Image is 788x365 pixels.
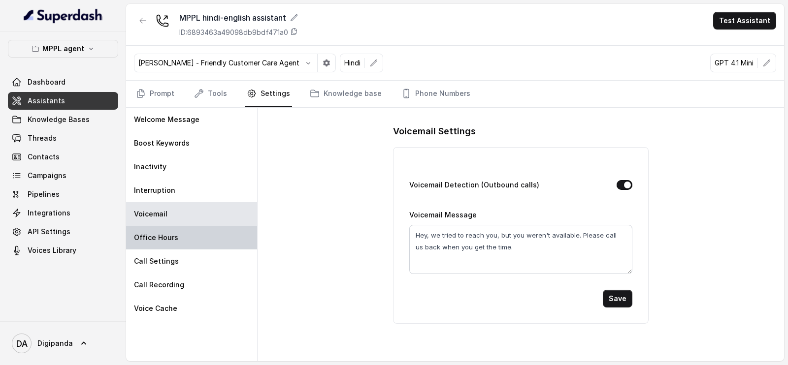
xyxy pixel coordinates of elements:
[308,81,384,107] a: Knowledge base
[8,185,118,203] a: Pipelines
[28,227,70,237] span: API Settings
[603,290,632,307] button: Save
[134,233,178,243] p: Office Hours
[28,245,76,255] span: Voices Library
[28,133,57,143] span: Threads
[138,58,299,68] p: [PERSON_NAME] - Friendly Customer Care Agent
[344,58,361,68] p: Hindi
[8,92,118,110] a: Assistants
[134,115,199,124] p: Welcome Message
[8,223,118,241] a: API Settings
[134,256,179,266] p: Call Settings
[8,242,118,259] a: Voices Library
[28,96,65,106] span: Assistants
[28,115,90,124] span: Knowledge Bases
[28,171,66,181] span: Campaigns
[409,225,632,274] textarea: Hey, we tried to reach you, but you weren't available. Please call us back when you get the time.
[179,12,298,24] div: MPPL hindi-english assistant
[42,43,84,55] p: MPPL agent
[134,280,184,290] p: Call Recording
[8,148,118,166] a: Contacts
[134,81,776,107] nav: Tabs
[134,138,190,148] p: Boost Keywords
[24,8,103,24] img: light.svg
[8,167,118,184] a: Campaigns
[8,129,118,147] a: Threads
[8,73,118,91] a: Dashboard
[713,12,776,30] button: Test Assistant
[8,204,118,222] a: Integrations
[28,208,70,218] span: Integrations
[134,162,166,172] p: Inactivity
[715,58,754,68] p: GPT 4.1 Mini
[245,81,292,107] a: Settings
[134,81,176,107] a: Prompt
[134,209,167,219] p: Voicemail
[179,28,288,37] p: ID: 6893463a49098db9bdf471a0
[409,211,477,219] label: Voicemail Message
[192,81,229,107] a: Tools
[409,179,539,191] label: Voicemail Detection (Outbound calls)
[8,330,118,357] a: Digipanda
[28,189,60,199] span: Pipelines
[8,40,118,58] button: MPPL agent
[8,111,118,128] a: Knowledge Bases
[37,338,73,348] span: Digipanda
[393,123,648,139] h1: Voicemail Settings
[399,81,472,107] a: Phone Numbers
[28,77,66,87] span: Dashboard
[28,152,60,162] span: Contacts
[16,338,28,349] text: DA
[134,304,177,313] p: Voice Cache
[134,185,175,195] p: Interruption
